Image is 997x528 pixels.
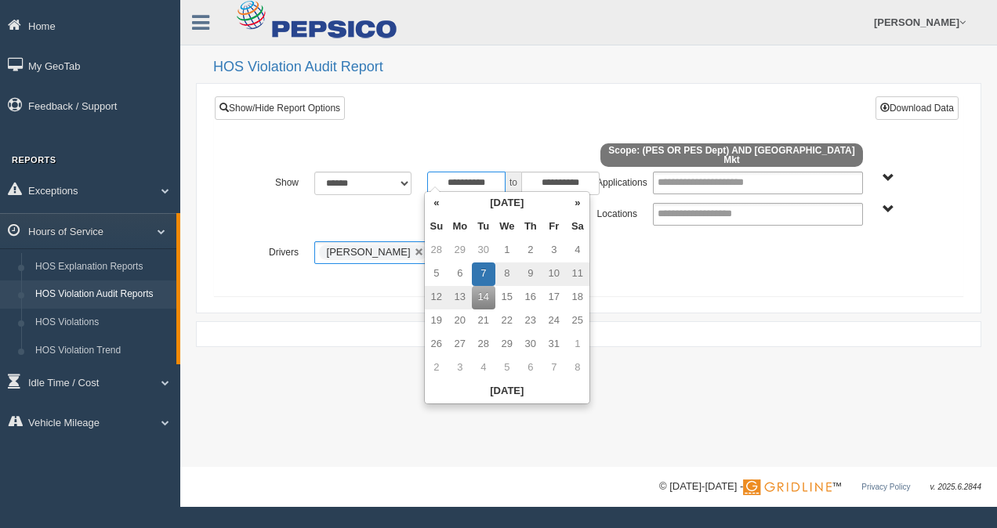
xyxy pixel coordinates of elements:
[659,479,981,495] div: © [DATE]-[DATE] - ™
[425,215,448,239] th: Su
[28,337,176,365] a: HOS Violation Trend
[425,309,448,333] td: 19
[425,286,448,309] td: 12
[448,333,472,356] td: 27
[448,192,566,215] th: [DATE]
[566,309,589,333] td: 25
[472,333,495,356] td: 28
[28,309,176,337] a: HOS Violations
[472,309,495,333] td: 21
[425,262,448,286] td: 5
[472,356,495,380] td: 4
[589,203,645,222] label: Locations
[876,96,959,120] button: Download Data
[472,239,495,262] td: 30
[495,262,519,286] td: 8
[542,309,566,333] td: 24
[448,239,472,262] td: 29
[250,241,306,260] label: Drivers
[930,483,981,491] span: v. 2025.6.2844
[250,172,306,190] label: Show
[495,309,519,333] td: 22
[566,192,589,215] th: »
[566,215,589,239] th: Sa
[519,286,542,309] td: 16
[28,280,176,309] a: HOS Violation Audit Reports
[495,286,519,309] td: 15
[519,333,542,356] td: 30
[425,239,448,262] td: 28
[542,333,566,356] td: 31
[566,356,589,380] td: 8
[519,356,542,380] td: 6
[600,143,863,167] span: Scope: (PES OR PES Dept) AND [GEOGRAPHIC_DATA] Mkt
[472,262,495,286] td: 7
[542,286,566,309] td: 17
[542,215,566,239] th: Fr
[425,356,448,380] td: 2
[213,60,981,75] h2: HOS Violation Audit Report
[28,253,176,281] a: HOS Explanation Reports
[327,246,411,258] span: [PERSON_NAME]
[566,239,589,262] td: 4
[566,262,589,286] td: 11
[495,356,519,380] td: 5
[448,215,472,239] th: Mo
[519,262,542,286] td: 9
[495,215,519,239] th: We
[448,262,472,286] td: 6
[448,309,472,333] td: 20
[472,215,495,239] th: Tu
[495,239,519,262] td: 1
[566,333,589,356] td: 1
[519,309,542,333] td: 23
[542,262,566,286] td: 10
[519,215,542,239] th: Th
[566,286,589,309] td: 18
[495,333,519,356] td: 29
[519,239,542,262] td: 2
[215,96,345,120] a: Show/Hide Report Options
[542,356,566,380] td: 7
[542,239,566,262] td: 3
[589,172,645,190] label: Applications
[743,479,832,495] img: Gridline
[448,356,472,380] td: 3
[861,483,910,491] a: Privacy Policy
[425,380,589,403] th: [DATE]
[472,286,495,309] td: 14
[448,286,472,309] td: 13
[506,172,521,195] span: to
[425,192,448,215] th: «
[425,333,448,356] td: 26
